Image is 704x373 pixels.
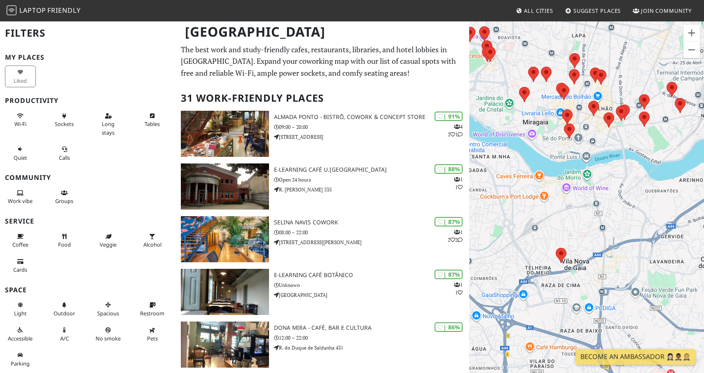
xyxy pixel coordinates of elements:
[274,186,470,193] p: R. [PERSON_NAME] 535
[629,3,695,18] a: Join Community
[14,120,26,128] span: Stable Wi-Fi
[181,111,269,157] img: Almada Ponto - Bistrô, Cowork & Concept Store
[49,298,80,320] button: Outdoor
[5,174,171,182] h3: Community
[181,216,269,262] img: Selina Navis CoWork
[5,109,36,131] button: Wi-Fi
[176,163,469,210] a: e-learning Café U.Porto | 88% 11 e-learning Café U.[GEOGRAPHIC_DATA] Open 24 hours R. [PERSON_NAM...
[178,21,468,43] h1: [GEOGRAPHIC_DATA]
[176,111,469,157] a: Almada Ponto - Bistrô, Cowork & Concept Store | 91% 421 Almada Ponto - Bistrô, Cowork & Concept S...
[7,4,81,18] a: LaptopFriendly LaptopFriendly
[5,348,36,370] button: Parking
[11,360,30,367] span: Parking
[274,166,470,173] h3: e-learning Café U.[GEOGRAPHIC_DATA]
[683,42,700,58] button: Zoom out
[137,298,168,320] button: Restroom
[5,186,36,208] button: Work vibe
[274,114,470,121] h3: Almada Ponto - Bistrô, Cowork & Concept Store
[5,217,171,225] h3: Service
[448,228,463,244] p: 1 2 2
[5,255,36,277] button: Cards
[13,266,27,273] span: Credit cards
[59,154,70,161] span: Video/audio calls
[93,298,124,320] button: Spacious
[524,7,553,14] span: All Cities
[5,323,36,345] button: Accessible
[5,230,36,252] button: Coffee
[274,281,470,289] p: Unknown
[49,142,80,164] button: Calls
[274,324,470,331] h3: Dona Mira - Café, Bar e Cultura
[448,123,463,138] p: 4 2 1
[274,334,470,342] p: 12:00 – 22:00
[573,7,621,14] span: Suggest Places
[19,6,46,15] span: Laptop
[7,5,16,15] img: LaptopFriendly
[274,238,470,246] p: [STREET_ADDRESS][PERSON_NAME]
[147,335,158,342] span: Pet friendly
[5,54,171,61] h3: My Places
[274,272,470,279] h3: E-learning Café Botânico
[49,230,80,252] button: Food
[435,322,463,332] div: | 86%
[181,163,269,210] img: e-learning Café U.Porto
[435,164,463,174] div: | 88%
[58,241,71,248] span: Food
[49,323,80,345] button: A/C
[274,176,470,184] p: Open 24 hours
[562,3,624,18] a: Suggest Places
[181,86,464,111] h2: 31 Work-Friendly Places
[181,269,269,315] img: E-learning Café Botânico
[274,133,470,141] p: [STREET_ADDRESS]
[274,291,470,299] p: [GEOGRAPHIC_DATA]
[5,21,171,46] h2: Filters
[512,3,557,18] a: All Cities
[274,228,470,236] p: 08:00 – 22:00
[145,120,160,128] span: Work-friendly tables
[97,310,119,317] span: Spacious
[181,44,464,79] p: The best work and study-friendly cafes, restaurants, libraries, and hotel lobbies in [GEOGRAPHIC_...
[8,335,33,342] span: Accessible
[49,186,80,208] button: Groups
[143,241,161,248] span: Alcohol
[176,322,469,368] a: Dona Mira - Café, Bar e Cultura | 86% Dona Mira - Café, Bar e Cultura 12:00 – 22:00 R. do Duque d...
[5,97,171,105] h3: Productivity
[176,269,469,315] a: E-learning Café Botânico | 87% 11 E-learning Café Botânico Unknown [GEOGRAPHIC_DATA]
[274,219,470,226] h3: Selina Navis CoWork
[14,154,27,161] span: Quiet
[435,270,463,279] div: | 87%
[96,335,121,342] span: Smoke free
[137,109,168,131] button: Tables
[100,241,117,248] span: Veggie
[55,197,73,205] span: Group tables
[93,109,124,139] button: Long stays
[47,6,80,15] span: Friendly
[93,230,124,252] button: Veggie
[93,323,124,345] button: No smoke
[49,109,80,131] button: Sockets
[12,241,28,248] span: Coffee
[55,120,74,128] span: Power sockets
[435,112,463,121] div: | 91%
[274,123,470,131] p: 09:00 – 20:00
[274,344,470,352] p: R. do Duque de Saldanha 431
[176,216,469,262] a: Selina Navis CoWork | 87% 122 Selina Navis CoWork 08:00 – 22:00 [STREET_ADDRESS][PERSON_NAME]
[137,230,168,252] button: Alcohol
[5,298,36,320] button: Light
[454,281,463,296] p: 1 1
[54,310,75,317] span: Outdoor area
[137,323,168,345] button: Pets
[454,175,463,191] p: 1 1
[8,197,33,205] span: People working
[5,286,171,294] h3: Space
[140,310,164,317] span: Restroom
[102,120,115,136] span: Long stays
[5,142,36,164] button: Quiet
[683,25,700,41] button: Zoom in
[60,335,69,342] span: Air conditioned
[575,349,696,365] a: Become an Ambassador 🤵🏻‍♀️🤵🏾‍♂️🤵🏼‍♀️
[181,322,269,368] img: Dona Mira - Café, Bar e Cultura
[14,310,27,317] span: Natural light
[435,217,463,226] div: | 87%
[641,7,692,14] span: Join Community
